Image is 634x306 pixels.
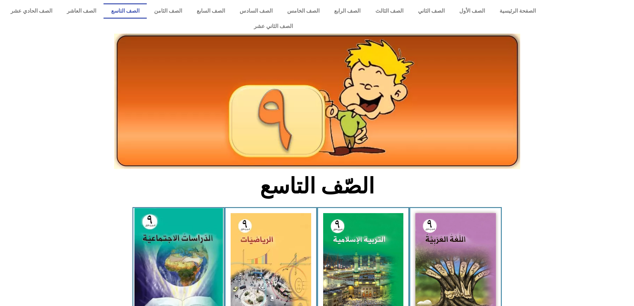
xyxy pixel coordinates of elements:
a: الصف السابع [189,3,232,19]
a: الصف الحادي عشر [3,3,60,19]
a: الصف الثاني عشر [3,19,543,34]
h2: الصّف التاسع [207,173,427,199]
a: الصف الثامن [147,3,189,19]
a: الصف الثالث [368,3,410,19]
a: الصف الثاني [411,3,452,19]
a: الصفحة الرئيسية [492,3,543,19]
a: الصف الخامس [280,3,327,19]
a: الصف السادس [232,3,280,19]
a: الصف الأول [452,3,492,19]
a: الصف التاسع [104,3,146,19]
a: الصف العاشر [60,3,104,19]
a: الصف الرابع [327,3,368,19]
